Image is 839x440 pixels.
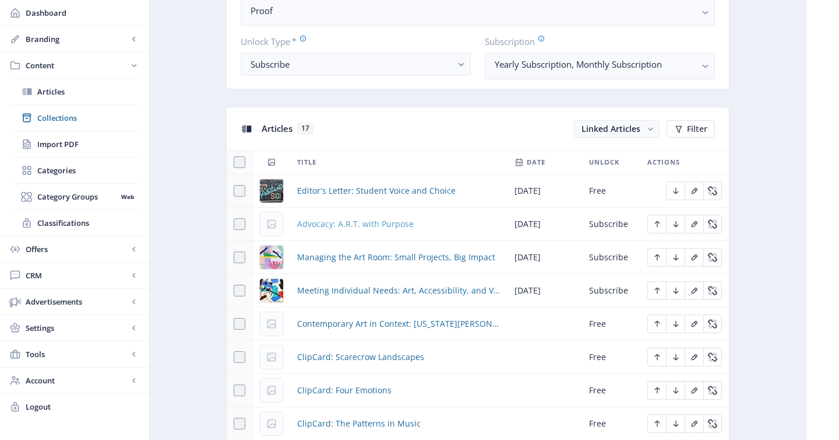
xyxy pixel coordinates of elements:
a: Edit page [703,317,722,329]
div: Subscribe [251,57,452,71]
a: Contemporary Art in Context: [US_STATE][PERSON_NAME] [297,317,500,331]
a: Edit page [647,384,666,395]
span: Offers [26,243,128,255]
a: Edit page [666,351,685,362]
a: Edit page [685,218,703,229]
td: Free [582,174,640,208]
span: Articles [37,86,138,97]
span: Category Groups [37,191,117,202]
a: Edit page [647,251,666,262]
td: [DATE] [507,174,582,208]
a: Edit page [703,284,722,295]
a: Editor's Letter: Student Voice and Choice [297,184,456,198]
label: Subscription [485,35,706,48]
a: Edit page [703,184,722,195]
span: Account [26,375,128,386]
td: [DATE] [507,208,582,241]
button: Subscribe [241,53,471,76]
a: Edit page [666,251,685,262]
span: Date [527,155,545,169]
a: Articles [12,79,138,104]
a: Meeting Individual Needs: Art, Accessibility, and Visual Impairments [297,284,500,298]
a: Edit page [703,251,722,262]
td: Free [582,308,640,341]
a: Category GroupsWeb [12,184,138,209]
a: ClipCard: Scarecrow Landscapes [297,350,424,364]
button: Yearly Subscription, Monthly Subscription [485,53,715,79]
td: Subscribe [582,208,640,241]
td: [DATE] [507,241,582,274]
a: Managing the Art Room: Small Projects, Big Impact [297,250,495,264]
span: Advertisements [26,296,128,308]
a: Edit page [685,384,703,395]
button: Filter [667,120,715,138]
a: Edit page [647,317,666,329]
a: Edit page [685,284,703,295]
a: Categories [12,158,138,183]
a: Edit page [685,251,703,262]
span: Unlock [589,155,619,169]
nb-badge: Web [117,191,138,202]
a: Edit page [703,218,722,229]
button: Linked Articles [574,120,660,138]
a: ClipCard: Four Emotions [297,383,392,397]
span: Filter [687,124,707,134]
td: Subscribe [582,274,640,308]
label: Unlock Type [241,35,461,48]
span: Categories [37,165,138,176]
span: Settings [26,322,128,334]
a: Edit page [647,351,666,362]
a: Classifications [12,210,138,236]
span: Tools [26,348,128,360]
span: Dashboard [26,7,140,19]
span: Collections [37,112,138,124]
td: Free [582,341,640,374]
span: Content [26,60,128,71]
a: Edit page [703,351,722,362]
a: Edit page [647,218,666,229]
a: Edit page [666,184,685,195]
a: Edit page [666,317,685,329]
span: Actions [647,155,680,169]
a: Edit page [685,184,703,195]
nb-select-label: Yearly Subscription, Monthly Subscription [495,57,696,71]
td: Subscribe [582,241,640,274]
a: Edit page [666,218,685,229]
a: Edit page [685,351,703,362]
img: cbc5f19a-6ba7-4b5f-a4d3-e252397198f9.png [260,279,283,302]
span: Logout [26,401,140,413]
a: Collections [12,105,138,131]
a: Import PDF [12,131,138,157]
a: Edit page [647,284,666,295]
a: Edit page [666,384,685,395]
td: Free [582,374,640,407]
span: Classifications [37,217,138,229]
span: 17 [297,123,313,134]
span: Articles [262,123,292,134]
span: CRM [26,270,128,281]
a: Edit page [703,384,722,395]
a: Advocacy: A.R.T. with Purpose [297,217,414,231]
span: Import PDF [37,138,138,150]
span: Title [297,155,316,169]
span: Branding [26,33,128,45]
img: 09b45544-d2c4-4866-b50d-5656508a25d0.png [260,179,283,202]
nb-select-label: Proof [251,4,696,18]
a: Edit page [666,284,685,295]
span: Linked Articles [581,123,640,134]
a: Edit page [685,317,703,329]
td: [DATE] [507,274,582,308]
img: ad61fc1e-73b7-4606-87bd-ca335206f9fd.png [260,246,283,269]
